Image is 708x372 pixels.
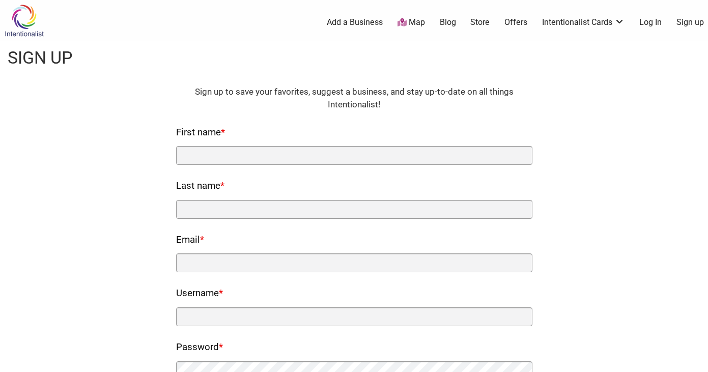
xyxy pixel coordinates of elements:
a: Sign up [676,17,704,28]
label: First name [176,124,225,141]
h1: Sign up [8,46,72,70]
a: Offers [504,17,527,28]
label: Last name [176,178,224,195]
a: Blog [440,17,456,28]
a: Map [398,17,425,28]
label: Username [176,285,223,302]
label: Email [176,232,204,249]
a: Add a Business [327,17,383,28]
a: Log In [639,17,662,28]
a: Store [470,17,490,28]
div: Sign up to save your favorites, suggest a business, and stay up-to-date on all things Intentional... [176,85,532,111]
a: Intentionalist Cards [542,17,625,28]
label: Password [176,339,223,356]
